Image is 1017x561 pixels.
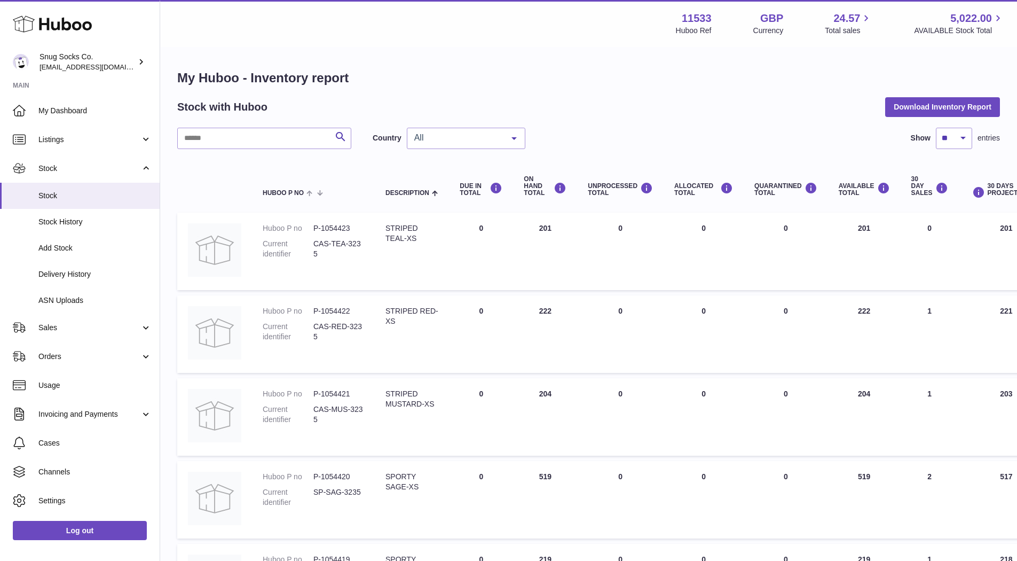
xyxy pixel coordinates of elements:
img: product image [188,306,241,360]
dd: P-1054420 [313,472,364,482]
a: Log out [13,521,147,540]
div: DUE IN TOTAL [460,182,502,197]
label: Show [911,133,931,143]
a: 24.57 Total sales [825,11,872,36]
span: Total sales [825,26,872,36]
a: 5,022.00 AVAILABLE Stock Total [914,11,1004,36]
div: AVAILABLE Total [839,182,890,197]
span: ASN Uploads [38,295,152,306]
span: Settings [38,496,152,506]
dd: SP-SAG-3235 [313,487,364,508]
td: 0 [577,461,664,539]
span: Stock History [38,217,152,227]
h1: My Huboo - Inventory report [177,69,1000,87]
span: Delivery History [38,269,152,279]
img: product image [188,472,241,525]
td: 519 [828,461,901,539]
dd: P-1054422 [313,306,364,316]
span: 0 [784,472,788,481]
span: Cases [38,438,152,448]
span: All [412,133,503,143]
img: product image [188,223,241,277]
div: Huboo Ref [676,26,712,36]
td: 204 [828,378,901,456]
span: Stock [38,191,152,201]
td: 0 [901,213,959,290]
dd: P-1054421 [313,389,364,399]
div: STRIPED MUSTARD-XS [385,389,438,409]
td: 0 [449,213,513,290]
span: AVAILABLE Stock Total [914,26,1004,36]
span: Invoicing and Payments [38,409,140,419]
td: 2 [901,461,959,539]
span: entries [977,133,1000,143]
span: 0 [784,224,788,232]
td: 201 [828,213,901,290]
span: Description [385,190,429,197]
dd: CAS-MUS-3235 [313,404,364,425]
td: 0 [577,295,664,373]
img: product image [188,389,241,442]
span: 24.57 [833,11,860,26]
td: 222 [828,295,901,373]
td: 0 [449,378,513,456]
span: Channels [38,467,152,477]
dd: CAS-RED-3235 [313,322,364,342]
div: QUARANTINED Total [754,182,817,197]
div: SPORTY SAGE-XS [385,472,438,492]
div: Currency [753,26,784,36]
td: 519 [513,461,577,539]
h2: Stock with Huboo [177,100,267,114]
img: info@snugsocks.co.uk [13,54,29,70]
span: My Dashboard [38,106,152,116]
td: 201 [513,213,577,290]
div: STRIPED TEAL-XS [385,223,438,244]
dt: Current identifier [263,487,313,508]
div: ON HAND Total [524,176,566,197]
strong: 11533 [682,11,712,26]
td: 0 [449,461,513,539]
dd: P-1054423 [313,223,364,233]
dt: Current identifier [263,404,313,425]
span: Orders [38,352,140,362]
span: Sales [38,323,140,333]
span: Usage [38,380,152,391]
dt: Huboo P no [263,306,313,316]
dt: Current identifier [263,239,313,259]
dt: Current identifier [263,322,313,342]
div: STRIPED RED-XS [385,306,438,326]
span: Stock [38,163,140,174]
span: 0 [784,389,788,398]
strong: GBP [760,11,783,26]
button: Download Inventory Report [885,97,1000,116]
span: Add Stock [38,243,152,253]
span: 5,022.00 [950,11,992,26]
dt: Huboo P no [263,223,313,233]
td: 0 [577,213,664,290]
td: 0 [664,213,744,290]
td: 1 [901,378,959,456]
span: 0 [784,307,788,315]
td: 0 [664,295,744,373]
td: 0 [449,295,513,373]
dd: CAS-TEA-3235 [313,239,364,259]
td: 1 [901,295,959,373]
dt: Huboo P no [263,389,313,399]
td: 0 [577,378,664,456]
span: Listings [38,135,140,145]
div: UNPROCESSED Total [588,182,653,197]
div: 30 DAY SALES [911,176,948,197]
td: 222 [513,295,577,373]
span: [EMAIL_ADDRESS][DOMAIN_NAME] [40,63,157,71]
dt: Huboo P no [263,472,313,482]
td: 204 [513,378,577,456]
td: 0 [664,378,744,456]
div: Snug Socks Co. [40,52,136,72]
span: Huboo P no [263,190,304,197]
div: ALLOCATED Total [674,182,733,197]
td: 0 [664,461,744,539]
label: Country [373,133,401,143]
